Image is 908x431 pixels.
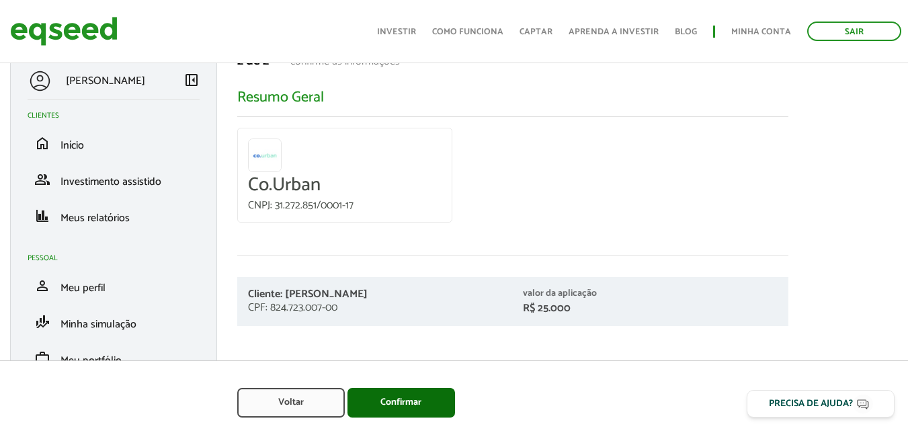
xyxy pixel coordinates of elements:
p: [PERSON_NAME] [66,75,145,87]
p: R$ 25.000 [523,302,778,315]
a: Aprenda a investir [569,28,659,36]
span: finance_mode [34,314,50,330]
img: avatar-co.urban_.jpg [248,139,282,172]
p: CPF: 824.723.007-00 [248,301,503,314]
span: left_panel_close [183,72,200,88]
button: Confirmar [347,388,455,418]
a: Como funciona [432,28,503,36]
a: personMeu perfil [28,278,200,294]
a: homeInício [28,135,200,151]
a: Investir [377,28,416,36]
button: Voltar [237,388,345,418]
a: Blog [675,28,697,36]
a: Colapsar menu [183,72,200,91]
h2: Resumo Geral [237,89,788,106]
span: person [34,278,50,294]
li: Meu portfólio [17,340,210,377]
label: valor da aplicação [523,289,597,299]
a: Sair [807,22,901,41]
li: Investimento assistido [17,161,210,198]
span: Meu portfólio [60,352,122,370]
span: Meus relatórios [60,209,130,227]
span: Investimento assistido [60,173,161,191]
span: Meu perfil [60,279,106,297]
a: Captar [520,28,552,36]
li: Início [17,125,210,161]
p: Cliente: [PERSON_NAME] [248,288,503,301]
span: Início [60,136,84,155]
span: home [34,135,50,151]
h2: Clientes [28,112,210,120]
span: group [34,171,50,188]
span: finance [34,208,50,224]
img: EqSeed [10,13,118,49]
span: Minha simulação [60,315,136,334]
h2: Pessoal [28,254,210,262]
li: Minha simulação [17,304,210,340]
a: Minha conta [731,28,791,36]
small: CNPJ: 31.272.851/0001-17 [248,196,354,214]
a: financeMeus relatórios [28,208,200,224]
a: groupInvestimento assistido [28,171,200,188]
a: workMeu portfólio [28,350,200,366]
h5: Co.Urban [248,175,442,196]
a: finance_modeMinha simulação [28,314,200,330]
li: Meu perfil [17,268,210,304]
li: Meus relatórios [17,198,210,234]
span: work [34,350,50,366]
